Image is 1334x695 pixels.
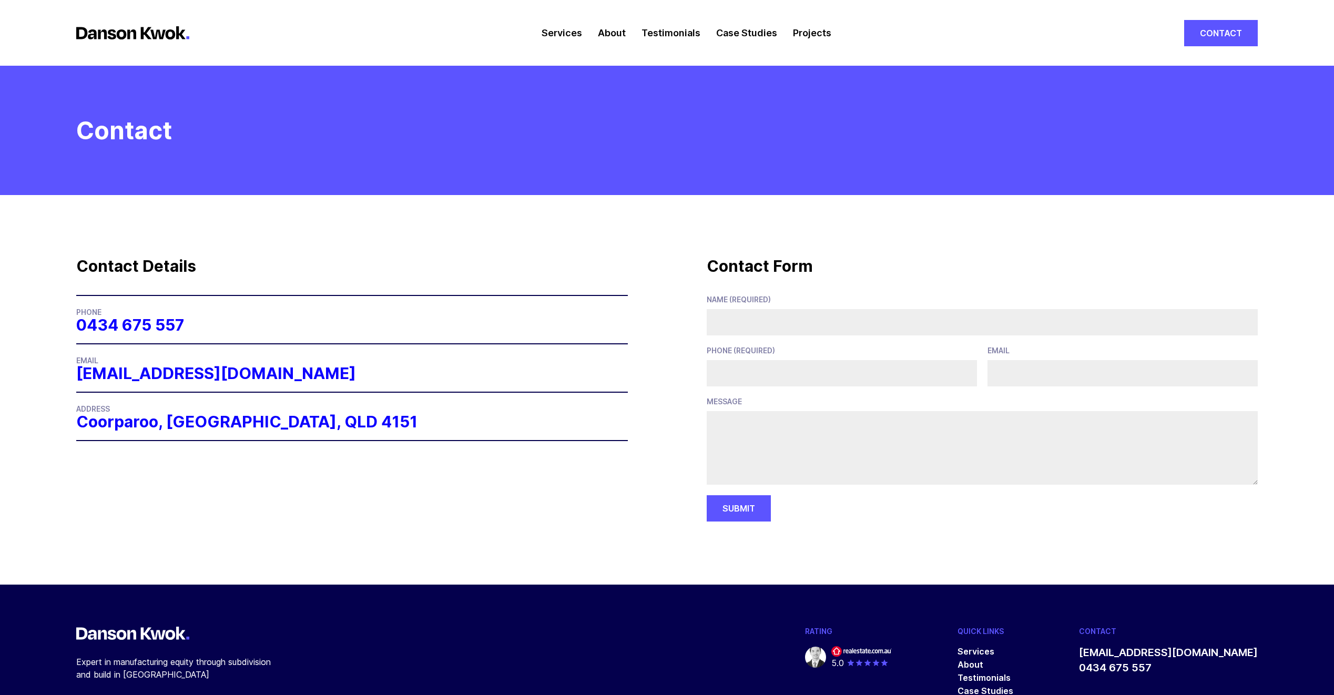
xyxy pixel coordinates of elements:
button: Submit [707,495,771,522]
h2: Contact Form [707,258,1258,274]
a: Coorparoo, [GEOGRAPHIC_DATA], QLD 4151 [76,412,417,431]
h1: Contact [76,118,172,142]
img: Danson Kwok [805,647,826,668]
input: Name (required) [707,309,1258,335]
div: Rating [805,627,832,636]
span: Address [76,404,110,413]
span: Phone [76,308,101,316]
span: message [707,397,1258,406]
a: Danson Kwok real estate dot com dot au logo 5.0 [805,646,892,668]
a: Services [958,646,994,657]
span: Name (required) [707,295,1258,304]
img: logo-horizontal.f5b67f0.svg [76,26,189,39]
a: Contact [1184,20,1258,46]
img: logo-horizontal-white.a1ec4fe.svg [76,627,189,640]
div: 5.0 [831,658,889,668]
input: Phone (required) [707,360,977,386]
div: Quick Links [958,627,1004,636]
div: Contact [1079,627,1116,636]
a: Testimonials [958,672,1011,683]
a: 0434 675 557 [76,315,184,334]
p: Expert in manufacturing equity through subdivision and build in [GEOGRAPHIC_DATA] [76,656,287,681]
a: About [958,659,983,670]
span: Phone (required) [707,346,977,355]
a: 0434 675 557 [1079,661,1152,674]
textarea: message [707,411,1258,485]
span: Email [987,346,1258,355]
span: Email [76,356,98,365]
a: [EMAIL_ADDRESS][DOMAIN_NAME] [76,364,356,383]
h2: Contact Details [76,258,628,274]
img: real estate dot com dot au logo [831,646,892,657]
a: [EMAIL_ADDRESS][DOMAIN_NAME] [1079,646,1258,659]
input: Email [987,360,1258,386]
